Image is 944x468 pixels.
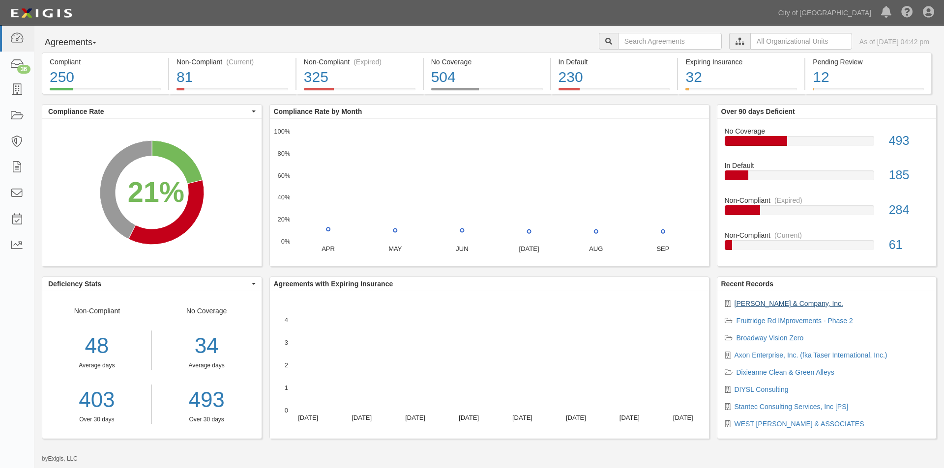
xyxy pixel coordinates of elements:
[42,119,262,266] svg: A chart.
[274,108,362,115] b: Compliance Rate by Month
[459,414,479,421] text: [DATE]
[277,171,290,179] text: 60%
[656,245,669,252] text: SEP
[559,67,670,88] div: 230
[274,280,393,288] b: Agreements with Expiring Insurance
[42,455,78,463] small: by
[177,67,288,88] div: 81
[717,126,937,136] div: No Coverage
[559,57,670,67] div: In Default
[813,57,924,67] div: Pending Review
[424,88,550,96] a: No Coverage504
[735,385,789,393] a: DIYSL Consulting
[774,195,802,205] div: (Expired)
[42,105,262,118] button: Compliance Rate
[298,414,318,421] text: [DATE]
[270,119,709,266] svg: A chart.
[673,414,693,421] text: [DATE]
[725,230,929,258] a: Non-Compliant(Current)61
[405,414,425,421] text: [DATE]
[152,306,262,424] div: No Coverage
[274,128,291,135] text: 100%
[128,172,184,212] div: 21%
[735,351,887,359] a: Axon Enterprise, Inc. (fka Taser International, Inc.)
[725,126,929,161] a: No Coverage493
[882,166,936,184] div: 185
[456,245,468,252] text: JUN
[721,280,774,288] b: Recent Records
[42,415,151,424] div: Over 30 days
[48,107,249,116] span: Compliance Rate
[48,455,78,462] a: Exigis, LLC
[270,291,709,439] svg: A chart.
[42,330,151,361] div: 48
[42,385,151,415] a: 403
[284,339,288,346] text: 3
[678,88,804,96] a: Expiring Insurance32
[50,67,161,88] div: 250
[226,57,254,67] div: (Current)
[159,361,254,370] div: Average days
[7,4,75,22] img: logo-5460c22ac91f19d4615b14bd174203de0afe785f0fc80cf4dbbc73dc1793850b.png
[565,414,586,421] text: [DATE]
[737,368,834,376] a: Dixieanne Clean & Green Alleys
[42,33,116,53] button: Agreements
[388,245,402,252] text: MAY
[882,236,936,254] div: 61
[619,414,639,421] text: [DATE]
[48,279,249,289] span: Deficiency Stats
[277,216,290,223] text: 20%
[735,420,864,428] a: WEST [PERSON_NAME] & ASSOCIATES
[42,88,168,96] a: Compliant250
[431,57,543,67] div: No Coverage
[284,316,288,324] text: 4
[717,161,937,170] div: In Default
[774,230,802,240] div: (Current)
[685,57,797,67] div: Expiring Insurance
[805,88,932,96] a: Pending Review12
[50,57,161,67] div: Compliant
[277,150,290,157] text: 80%
[177,57,288,67] div: Non-Compliant (Current)
[901,7,913,19] i: Help Center - Complianz
[618,33,722,50] input: Search Agreements
[42,306,152,424] div: Non-Compliant
[589,245,603,252] text: AUG
[859,37,929,47] div: As of [DATE] 04:42 pm
[42,361,151,370] div: Average days
[281,238,290,245] text: 0%
[296,88,423,96] a: Non-Compliant(Expired)325
[352,414,372,421] text: [DATE]
[159,415,254,424] div: Over 30 days
[750,33,852,50] input: All Organizational Units
[519,245,539,252] text: [DATE]
[813,67,924,88] div: 12
[159,385,254,415] a: 493
[725,195,929,230] a: Non-Compliant(Expired)284
[735,403,849,411] a: Stantec Consulting Services, Inc [PS]
[685,67,797,88] div: 32
[284,361,288,369] text: 2
[882,132,936,150] div: 493
[42,277,262,291] button: Deficiency Stats
[721,108,795,115] b: Over 90 days Deficient
[737,317,853,325] a: Fruitridge Rd IMprovements - Phase 2
[159,330,254,361] div: 34
[717,195,937,205] div: Non-Compliant
[431,67,543,88] div: 504
[322,245,335,252] text: APR
[717,230,937,240] div: Non-Compliant
[284,384,288,391] text: 1
[17,65,30,74] div: 36
[304,67,415,88] div: 325
[304,57,415,67] div: Non-Compliant (Expired)
[882,201,936,219] div: 284
[354,57,382,67] div: (Expired)
[284,407,288,414] text: 0
[725,161,929,195] a: In Default185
